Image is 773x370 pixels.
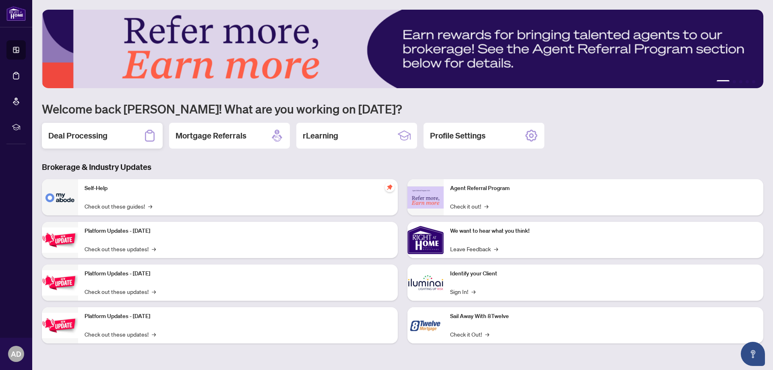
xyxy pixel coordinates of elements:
h3: Brokerage & Industry Updates [42,161,763,173]
a: Leave Feedback→ [450,244,498,253]
button: Open asap [741,342,765,366]
h1: Welcome back [PERSON_NAME]! What are you working on [DATE]? [42,101,763,116]
img: Identify your Client [407,265,444,301]
span: → [152,330,156,339]
img: We want to hear what you think! [407,222,444,258]
a: Sign In!→ [450,287,475,296]
p: Agent Referral Program [450,184,757,193]
img: Platform Updates - June 23, 2025 [42,313,78,338]
button: 2 [733,80,736,83]
button: 3 [739,80,742,83]
span: → [471,287,475,296]
p: Platform Updates - [DATE] [85,269,391,278]
a: Check it Out!→ [450,330,489,339]
span: → [485,330,489,339]
img: Sail Away With 8Twelve [407,307,444,343]
p: Platform Updates - [DATE] [85,227,391,236]
span: AD [11,348,21,360]
h2: Deal Processing [48,130,107,141]
button: 5 [752,80,755,83]
img: Agent Referral Program [407,186,444,209]
p: Self-Help [85,184,391,193]
p: Sail Away With 8Twelve [450,312,757,321]
a: Check out these updates!→ [85,287,156,296]
button: 4 [746,80,749,83]
span: → [484,202,488,211]
span: → [494,244,498,253]
img: logo [6,6,26,21]
h2: rLearning [303,130,338,141]
a: Check out these updates!→ [85,244,156,253]
span: → [148,202,152,211]
a: Check out these updates!→ [85,330,156,339]
a: Check it out!→ [450,202,488,211]
span: → [152,244,156,253]
p: Platform Updates - [DATE] [85,312,391,321]
span: pushpin [385,182,395,192]
p: We want to hear what you think! [450,227,757,236]
button: 1 [717,80,730,83]
p: Identify your Client [450,269,757,278]
img: Slide 0 [42,10,763,88]
h2: Profile Settings [430,130,486,141]
img: Self-Help [42,179,78,215]
a: Check out these guides!→ [85,202,152,211]
h2: Mortgage Referrals [176,130,246,141]
span: → [152,287,156,296]
img: Platform Updates - July 8, 2025 [42,270,78,296]
img: Platform Updates - July 21, 2025 [42,227,78,253]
